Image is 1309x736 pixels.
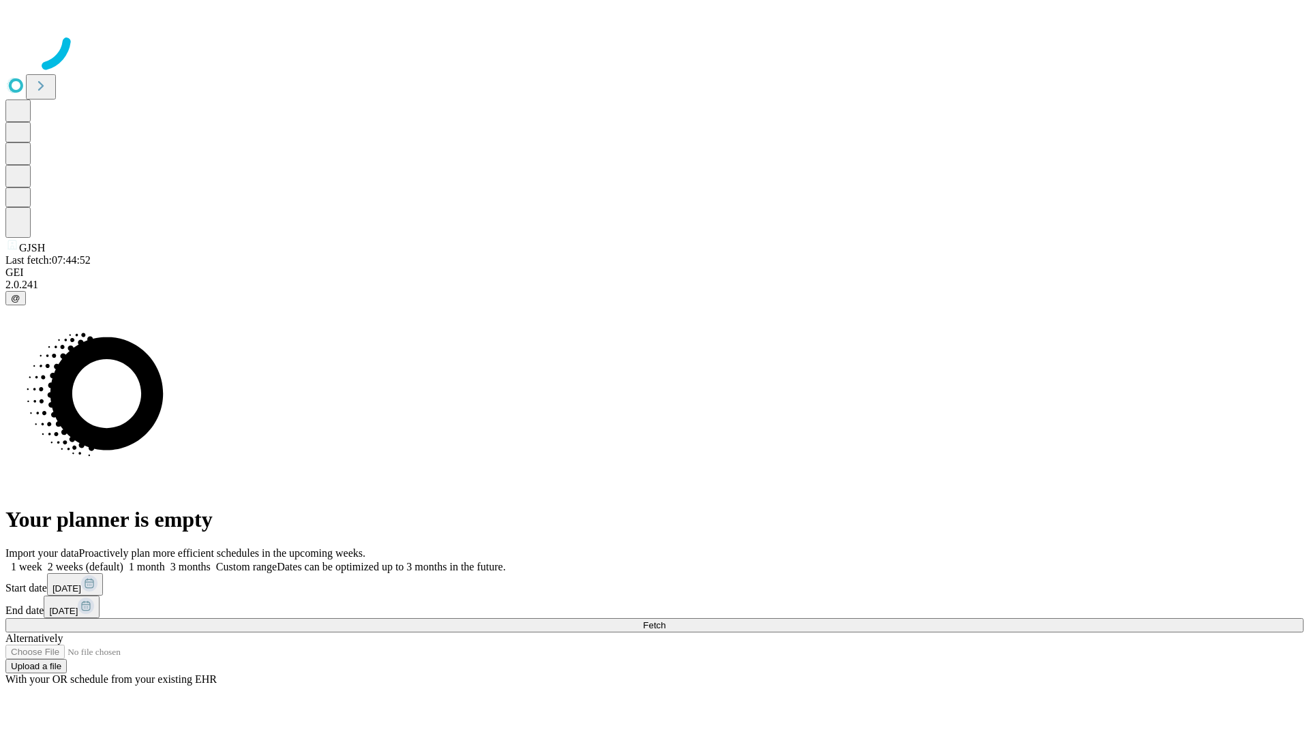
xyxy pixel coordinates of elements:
[49,606,78,616] span: [DATE]
[5,673,217,685] span: With your OR schedule from your existing EHR
[48,561,123,572] span: 2 weeks (default)
[5,596,1304,618] div: End date
[170,561,211,572] span: 3 months
[5,573,1304,596] div: Start date
[643,620,665,630] span: Fetch
[79,547,365,559] span: Proactively plan more efficient schedules in the upcoming weeks.
[11,561,42,572] span: 1 week
[19,242,45,254] span: GJSH
[5,279,1304,291] div: 2.0.241
[44,596,100,618] button: [DATE]
[5,507,1304,532] h1: Your planner is empty
[5,547,79,559] span: Import your data
[5,291,26,305] button: @
[216,561,277,572] span: Custom range
[277,561,505,572] span: Dates can be optimized up to 3 months in the future.
[129,561,165,572] span: 1 month
[47,573,103,596] button: [DATE]
[52,583,81,594] span: [DATE]
[5,618,1304,632] button: Fetch
[11,293,20,303] span: @
[5,266,1304,279] div: GEI
[5,632,63,644] span: Alternatively
[5,254,91,266] span: Last fetch: 07:44:52
[5,659,67,673] button: Upload a file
